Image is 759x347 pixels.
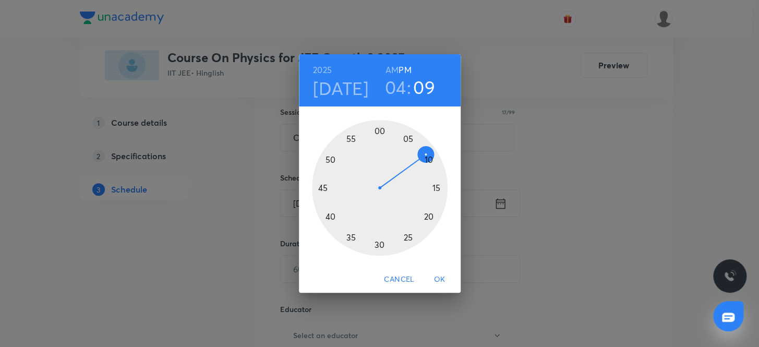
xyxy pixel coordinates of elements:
button: [DATE] [313,77,368,99]
button: 09 [413,76,435,98]
button: AM [385,63,399,77]
button: PM [399,63,411,77]
span: OK [427,273,452,286]
button: 04 [384,76,406,98]
span: Cancel [384,273,414,286]
button: Cancel [380,270,418,289]
button: OK [423,270,456,289]
button: 2025 [313,63,332,77]
h3: : [407,76,411,98]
